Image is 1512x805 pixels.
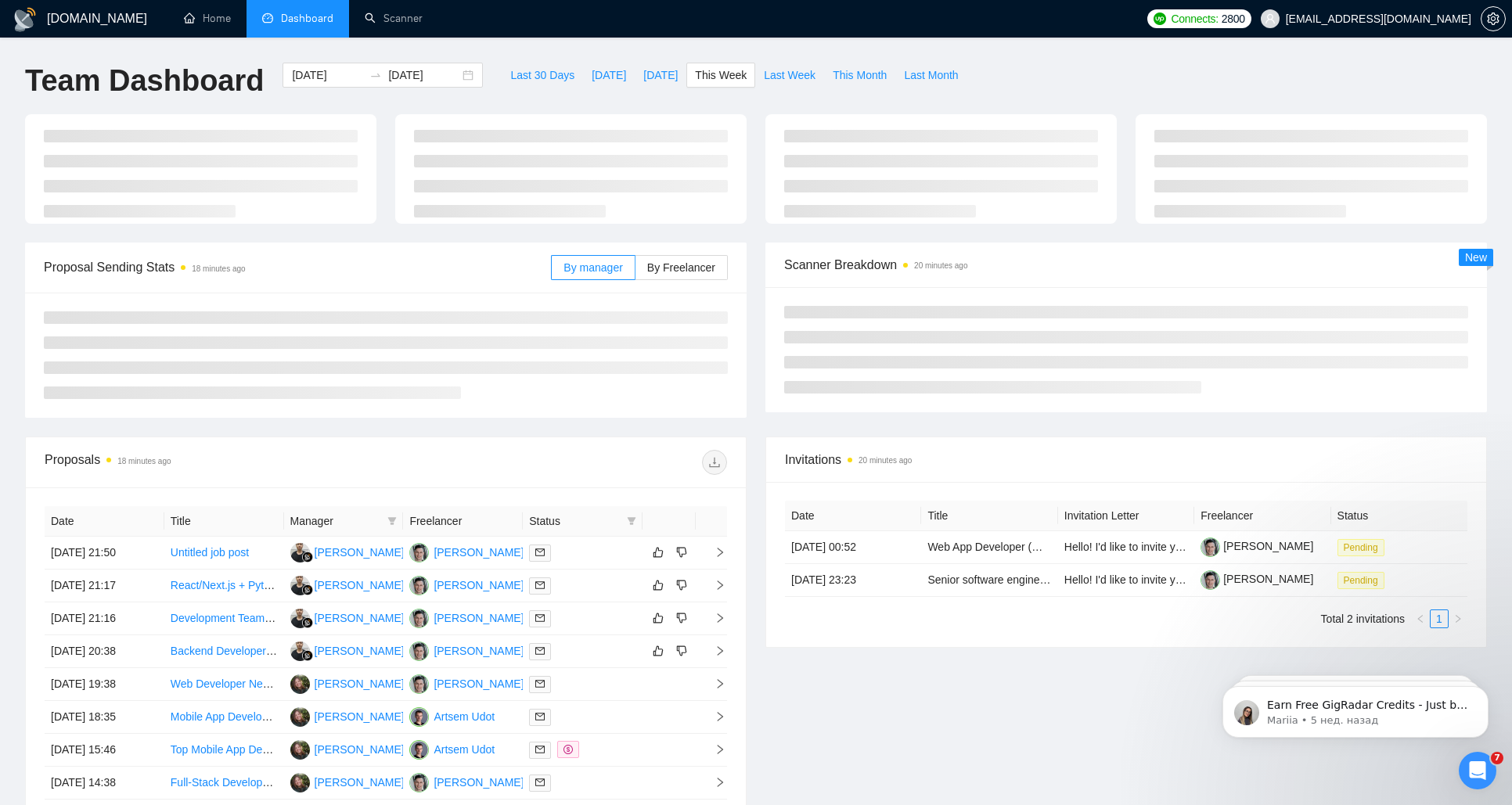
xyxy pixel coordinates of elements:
[290,740,310,760] img: HH
[290,742,405,755] a: HH[PERSON_NAME]
[1265,13,1276,24] span: user
[409,609,429,628] img: YN
[653,546,664,559] span: like
[365,12,423,25] a: searchScanner
[1481,13,1505,25] span: setting
[785,450,1467,469] span: Invitations
[535,548,545,557] span: mail
[409,576,429,595] img: YN
[384,509,400,533] span: filter
[895,63,967,88] button: Last Month
[1058,501,1194,531] th: Invitation Letter
[409,644,524,656] a: YN[PERSON_NAME]
[535,712,545,721] span: mail
[434,774,524,791] div: [PERSON_NAME]
[290,677,405,689] a: HH[PERSON_NAME]
[409,740,429,760] img: AU
[563,745,573,754] span: dollar
[1201,540,1313,552] a: [PERSON_NAME]
[45,635,164,668] td: [DATE] 20:38
[290,641,310,661] img: FG
[302,584,313,595] img: gigradar-bm.png
[290,773,310,792] img: HH
[653,612,664,624] span: like
[284,506,404,537] th: Manager
[409,742,495,755] a: AUArtsem Udot
[914,261,967,270] time: 20 minutes ago
[510,66,574,84] span: Last 30 Days
[647,261,715,274] span: By Freelancer
[1201,573,1313,585] a: [PERSON_NAME]
[1431,610,1448,627] a: 1
[409,775,524,788] a: YN[PERSON_NAME]
[171,579,496,591] a: React/Next.js + Python/FastAPI Developer for AI Platform Features
[409,707,429,727] img: AU
[1416,614,1425,624] span: left
[45,570,164,602] td: [DATE] 21:17
[302,552,313,562] img: gigradar-bm.png
[164,767,284,800] td: Full-Stack Developer for Real Estate Leasing Platform
[921,531,1057,564] td: Web App Developer (MVP Build for Startup Platform)
[68,60,270,74] p: Message from Mariia, sent 5 нед. назад
[434,642,524,659] div: [PERSON_NAME]
[686,63,755,88] button: This Week
[171,546,249,559] a: Untitled job post
[164,734,284,767] td: Top Mobile App Developer (MVP) – Build Luxury Services Marketplace (iOS/Android + Web Admin)
[290,576,310,595] img: FG
[672,543,691,562] button: dislike
[315,708,405,725] div: [PERSON_NAME]
[434,609,524,627] div: [PERSON_NAME]
[627,516,636,526] span: filter
[624,509,639,533] span: filter
[649,543,668,562] button: like
[1337,573,1391,586] a: Pending
[921,564,1057,597] td: Senior software engineer- AI integration experience
[1459,752,1496,789] iframe: Intercom live chat
[755,63,824,88] button: Last Week
[164,701,284,734] td: Mobile App Developers Needed for Delivery App
[409,677,524,689] a: YN[PERSON_NAME]
[409,545,524,558] a: YN[PERSON_NAME]
[1449,609,1467,628] li: Next Page
[409,710,495,722] a: AUArtsem Udot
[785,501,921,531] th: Date
[409,611,524,624] a: YN[PERSON_NAME]
[25,63,264,99] h1: Team Dashboard
[649,576,668,595] button: like
[927,573,1176,586] a: Senior software engineer- AI integration experience
[315,609,405,627] div: [PERSON_NAME]
[1481,13,1506,25] a: setting
[290,609,310,628] img: FG
[292,66,363,84] input: Start date
[290,543,310,562] img: FG
[369,69,382,81] span: swap-right
[1337,541,1391,553] a: Pending
[45,450,386,475] div: Proposals
[1222,10,1245,27] span: 2800
[535,679,545,688] span: mail
[164,570,284,602] td: React/Next.js + Python/FastAPI Developer for AI Platform Features
[192,264,245,273] time: 18 minutes ago
[702,711,725,722] span: right
[117,457,171,465] time: 18 minutes ago
[702,678,725,689] span: right
[764,66,815,84] span: Last Week
[68,45,270,431] span: Earn Free GigRadar Credits - Just by Sharing Your Story! 💬 Want more credits for sending proposal...
[672,641,691,660] button: dislike
[921,501,1057,531] th: Title
[315,642,405,659] div: [PERSON_NAME]
[824,63,895,88] button: This Month
[315,577,405,594] div: [PERSON_NAME]
[290,710,405,722] a: HH[PERSON_NAME]
[676,579,687,591] span: dislike
[833,66,887,84] span: This Month
[583,63,635,88] button: [DATE]
[672,609,691,627] button: dislike
[387,516,397,526] span: filter
[1201,537,1220,557] img: c1Tebym3BND9d52IcgAhOjDIggZNrr93DrArCnDDhQCo9DNa2fMdUdlKkX3cX7l7jn
[302,617,313,628] img: gigradar-bm.png
[563,261,622,274] span: By manager
[171,710,405,723] a: Mobile App Developers Needed for Delivery App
